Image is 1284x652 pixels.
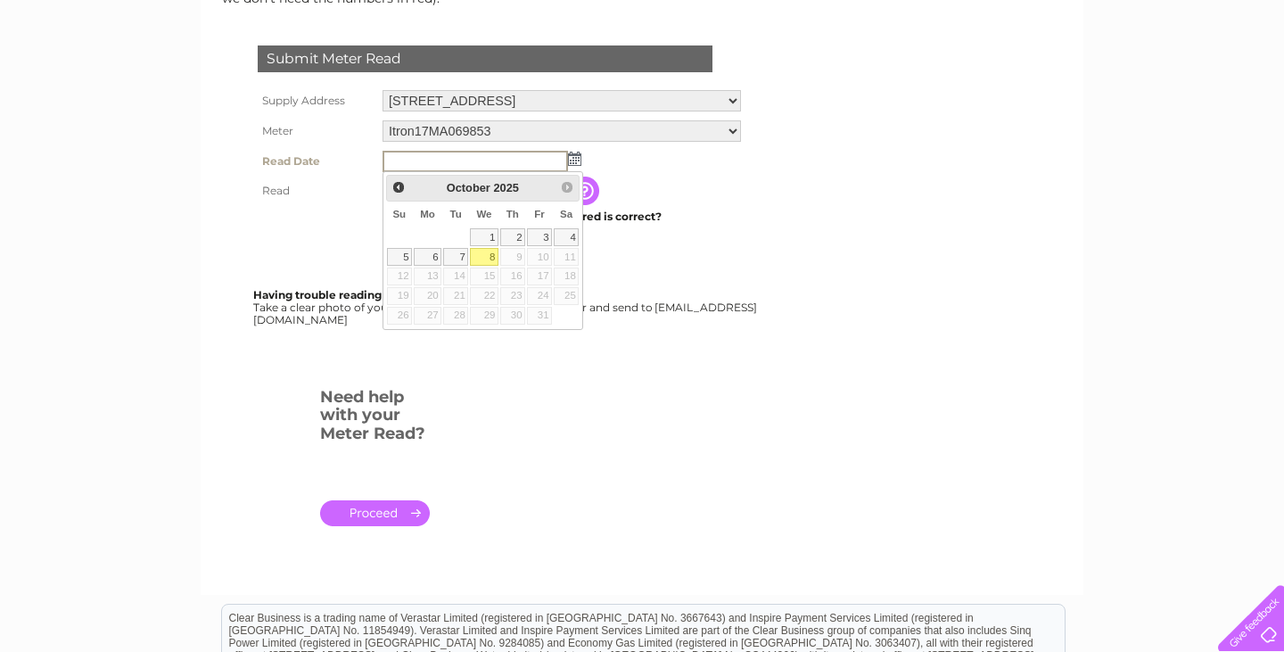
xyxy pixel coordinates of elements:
[253,86,378,116] th: Supply Address
[414,248,441,266] a: 6
[420,209,435,219] span: Monday
[253,177,378,205] th: Read
[560,209,572,219] span: Saturday
[470,248,498,266] a: 8
[389,177,409,198] a: Prev
[500,228,525,246] a: 2
[571,177,603,205] input: Information
[449,209,461,219] span: Tuesday
[222,10,1065,87] div: Clear Business is a trading name of Verastar Limited (registered in [GEOGRAPHIC_DATA] No. 3667643...
[253,116,378,146] th: Meter
[568,152,581,166] img: ...
[506,209,519,219] span: Thursday
[258,45,712,72] div: Submit Meter Read
[470,228,498,246] a: 1
[1129,76,1155,89] a: Blog
[554,228,579,246] a: 4
[253,146,378,177] th: Read Date
[970,76,1004,89] a: Water
[253,288,453,301] b: Having trouble reading your meter?
[378,205,745,228] td: Are you sure the read you have entered is correct?
[1165,76,1209,89] a: Contact
[391,180,406,194] span: Prev
[1225,76,1267,89] a: Log out
[493,181,518,194] span: 2025
[476,209,491,219] span: Wednesday
[320,500,430,526] a: .
[320,384,430,452] h3: Need help with your Meter Read?
[45,46,136,101] img: logo.png
[392,209,406,219] span: Sunday
[534,209,545,219] span: Friday
[527,228,552,246] a: 3
[948,9,1071,31] a: 0333 014 3131
[447,181,490,194] span: October
[1015,76,1054,89] a: Energy
[253,289,760,326] div: Take a clear photo of your readings, tell us which supply it's for and send to [EMAIL_ADDRESS][DO...
[443,248,468,266] a: 7
[387,248,412,266] a: 5
[1065,76,1118,89] a: Telecoms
